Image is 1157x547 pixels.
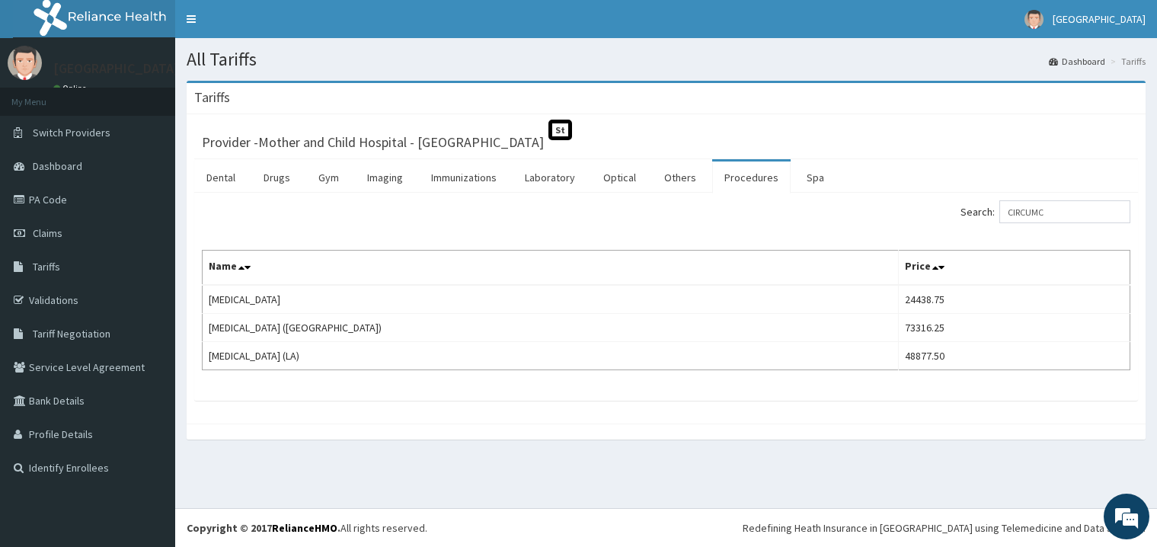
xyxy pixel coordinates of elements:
img: User Image [1024,10,1044,29]
h3: Tariffs [194,91,230,104]
a: Gym [306,162,351,194]
a: Procedures [712,162,791,194]
a: RelianceHMO [272,521,337,535]
span: St [548,120,572,140]
li: Tariffs [1107,55,1146,68]
a: Imaging [355,162,415,194]
a: Spa [794,162,836,194]
footer: All rights reserved. [175,508,1157,547]
div: Redefining Heath Insurance in [GEOGRAPHIC_DATA] using Telemedicine and Data Science! [743,520,1146,536]
p: [GEOGRAPHIC_DATA] [53,62,179,75]
td: 48877.50 [899,342,1130,370]
th: Name [203,251,899,286]
a: Immunizations [419,162,509,194]
td: 73316.25 [899,314,1130,342]
span: Switch Providers [33,126,110,139]
a: Drugs [251,162,302,194]
a: Dental [194,162,248,194]
span: Claims [33,226,62,240]
label: Search: [960,200,1130,223]
td: 24438.75 [899,285,1130,314]
span: Tariff Negotiation [33,327,110,341]
strong: Copyright © 2017 . [187,521,340,535]
span: [GEOGRAPHIC_DATA] [1053,12,1146,26]
h3: Provider - Mother and Child Hospital - [GEOGRAPHIC_DATA] [202,136,544,149]
a: Dashboard [1049,55,1105,68]
td: [MEDICAL_DATA] ([GEOGRAPHIC_DATA]) [203,314,899,342]
th: Price [899,251,1130,286]
input: Search: [999,200,1130,223]
td: [MEDICAL_DATA] [203,285,899,314]
a: Others [652,162,708,194]
a: Online [53,83,90,94]
span: Tariffs [33,260,60,273]
h1: All Tariffs [187,50,1146,69]
td: [MEDICAL_DATA] (LA) [203,342,899,370]
a: Laboratory [513,162,587,194]
a: Optical [591,162,648,194]
span: Dashboard [33,159,82,173]
img: User Image [8,46,42,80]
